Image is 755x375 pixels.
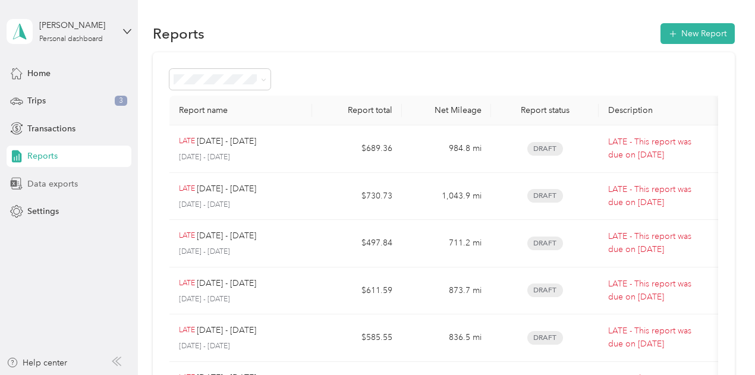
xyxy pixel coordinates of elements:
[312,96,401,125] th: Report total
[7,357,67,369] button: Help center
[179,184,195,194] p: LATE
[527,331,563,345] span: Draft
[599,96,718,125] th: Description
[179,294,303,305] p: [DATE] - [DATE]
[197,277,256,290] p: [DATE] - [DATE]
[169,96,313,125] th: Report name
[608,230,709,256] p: LATE - This report was due on [DATE]
[312,220,401,267] td: $497.84
[608,278,709,304] p: LATE - This report was due on [DATE]
[179,278,195,289] p: LATE
[197,135,256,148] p: [DATE] - [DATE]
[115,96,127,106] span: 3
[179,325,195,336] p: LATE
[402,314,491,362] td: 836.5 mi
[608,324,709,351] p: LATE - This report was due on [DATE]
[402,96,491,125] th: Net Mileage
[27,205,59,218] span: Settings
[527,283,563,297] span: Draft
[179,247,303,257] p: [DATE] - [DATE]
[312,314,401,362] td: $585.55
[179,136,195,147] p: LATE
[527,237,563,250] span: Draft
[402,173,491,220] td: 1,043.9 mi
[501,105,589,115] div: Report status
[197,229,256,242] p: [DATE] - [DATE]
[197,182,256,196] p: [DATE] - [DATE]
[660,23,735,44] button: New Report
[27,150,58,162] span: Reports
[179,341,303,352] p: [DATE] - [DATE]
[402,267,491,315] td: 873.7 mi
[39,19,114,31] div: [PERSON_NAME]
[312,173,401,220] td: $730.73
[312,267,401,315] td: $611.59
[179,152,303,163] p: [DATE] - [DATE]
[153,27,205,40] h1: Reports
[312,125,401,173] td: $689.36
[608,183,709,209] p: LATE - This report was due on [DATE]
[27,178,78,190] span: Data exports
[402,125,491,173] td: 984.8 mi
[179,231,195,241] p: LATE
[27,67,51,80] span: Home
[27,122,75,135] span: Transactions
[39,36,103,43] div: Personal dashboard
[527,142,563,156] span: Draft
[527,189,563,203] span: Draft
[179,200,303,210] p: [DATE] - [DATE]
[688,308,755,375] iframe: Everlance-gr Chat Button Frame
[402,220,491,267] td: 711.2 mi
[27,94,46,107] span: Trips
[197,324,256,337] p: [DATE] - [DATE]
[608,135,709,162] p: LATE - This report was due on [DATE]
